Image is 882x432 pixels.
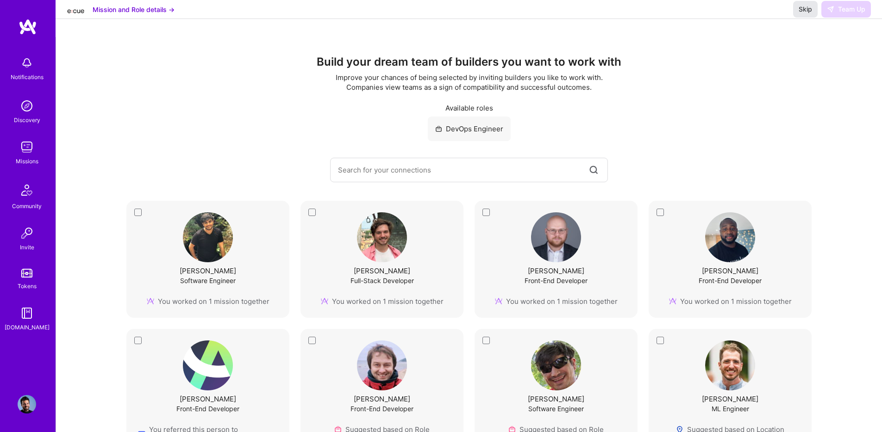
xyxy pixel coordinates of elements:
[321,296,444,306] div: You worked on 1 mission together
[702,266,758,276] div: [PERSON_NAME]
[18,138,36,156] img: teamwork
[18,97,36,115] img: discovery
[357,212,407,262] img: User Avatar
[14,115,40,125] div: Discovery
[669,297,676,305] img: mission icon
[16,179,38,201] img: Community
[180,276,236,285] div: Software Engineer
[588,164,600,176] i: icon SearchGrey
[528,394,584,404] div: [PERSON_NAME]
[350,276,414,285] div: Full-Stack Developer
[176,404,239,413] div: Front-End Developer
[180,394,236,404] div: [PERSON_NAME]
[93,5,175,14] button: Mission and Role details →
[712,404,749,413] div: ML Engineer
[18,395,36,413] img: User Avatar
[147,297,154,305] img: mission icon
[19,19,37,35] img: logo
[525,276,588,285] div: Front-End Developer
[321,297,328,305] img: mission icon
[705,212,755,262] img: User Avatar
[18,224,36,242] img: Invite
[354,266,410,276] div: [PERSON_NAME]
[350,404,413,413] div: Front-End Developer
[354,394,410,404] div: [PERSON_NAME]
[18,304,36,322] img: guide book
[75,103,863,113] div: Available roles
[528,266,584,276] div: [PERSON_NAME]
[531,340,581,390] img: User Avatar
[702,394,758,404] div: [PERSON_NAME]
[183,340,233,390] img: User Avatar
[799,5,812,14] span: Skip
[18,54,36,72] img: bell
[5,322,50,332] div: [DOMAIN_NAME]
[528,404,584,413] div: Software Engineer
[15,395,38,413] a: User Avatar
[21,269,32,278] img: tokens
[20,242,34,252] div: Invite
[495,296,618,306] div: You worked on 1 mission together
[332,73,607,92] div: Improve your chances of being selected by inviting builders you like to work with. Companies view...
[428,117,511,141] div: DevOps Engineer
[147,296,269,306] div: You worked on 1 mission together
[75,56,863,69] h3: Build your dream team of builders you want to work with
[67,2,85,16] img: Company Logo
[705,340,755,390] img: User Avatar
[495,297,502,305] img: mission icon
[531,212,581,262] img: User Avatar
[338,158,588,182] input: Search for your connections
[11,72,44,82] div: Notifications
[793,1,818,18] button: Skip
[18,281,37,291] div: Tokens
[357,340,407,390] img: User Avatar
[699,276,762,285] div: Front-End Developer
[16,156,38,166] div: Missions
[180,266,236,276] div: [PERSON_NAME]
[12,201,42,211] div: Community
[669,296,792,306] div: You worked on 1 mission together
[435,125,442,132] i: icon SuitcaseGray
[183,212,233,262] img: User Avatar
